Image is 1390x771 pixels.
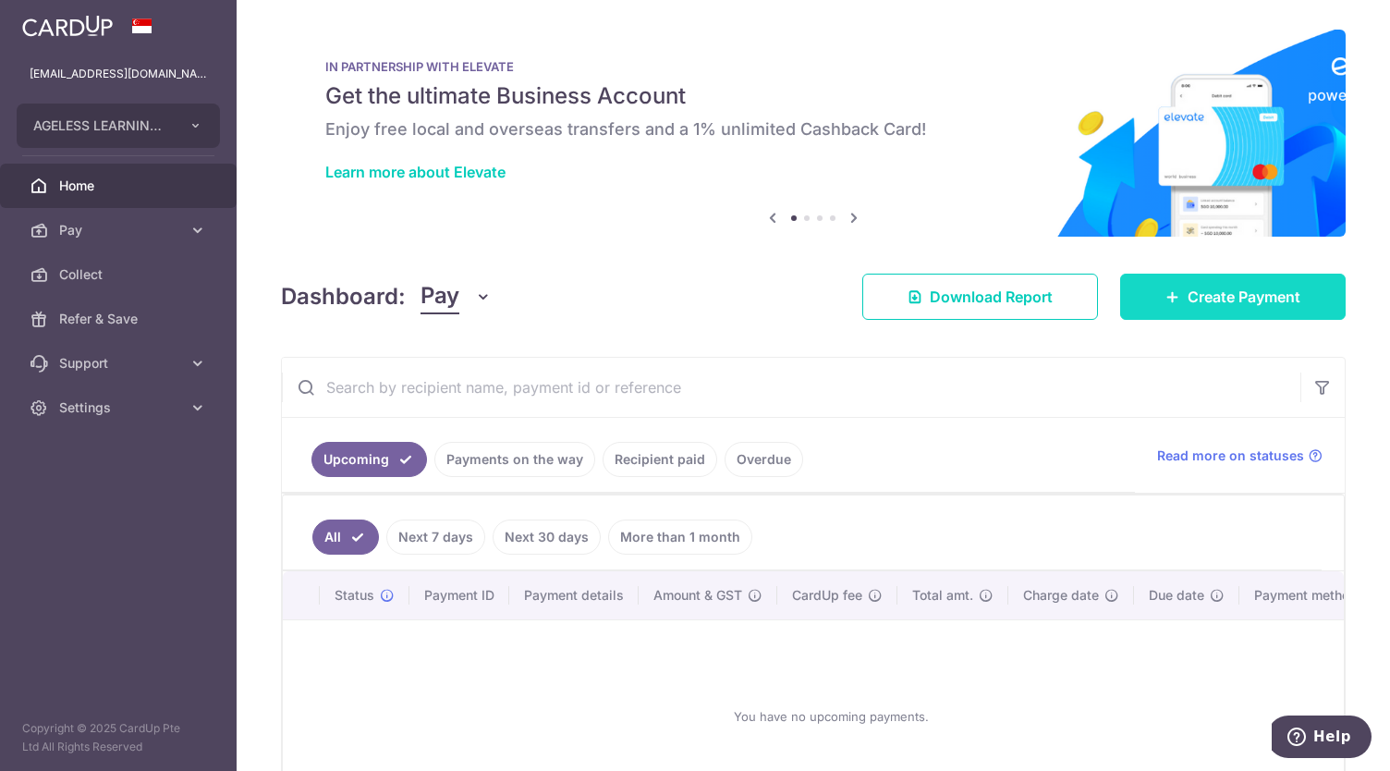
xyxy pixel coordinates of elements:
a: Recipient paid [603,442,717,477]
span: AGELESS LEARNING SINGAPORE PTE. LTD. [33,116,170,135]
h4: Dashboard: [281,280,406,313]
th: Payment method [1239,571,1380,619]
span: Refer & Save [59,310,181,328]
h5: Get the ultimate Business Account [325,81,1301,111]
img: CardUp [22,15,113,37]
span: CardUp fee [792,586,862,605]
span: Collect [59,265,181,284]
span: Status [335,586,374,605]
th: Payment ID [409,571,509,619]
a: Download Report [862,274,1098,320]
span: Charge date [1023,586,1099,605]
span: Amount & GST [653,586,742,605]
input: Search by recipient name, payment id or reference [282,358,1300,417]
span: Due date [1149,586,1204,605]
span: Support [59,354,181,373]
a: Next 30 days [493,520,601,555]
iframe: Opens a widget where you can find more information [1272,716,1372,762]
span: Settings [59,398,181,417]
a: Overdue [725,442,803,477]
a: Create Payment [1120,274,1346,320]
span: Home [59,177,181,195]
a: Payments on the way [434,442,595,477]
th: Payment details [509,571,639,619]
span: Pay [421,279,459,314]
a: All [312,520,379,555]
span: Download Report [930,286,1053,308]
button: AGELESS LEARNING SINGAPORE PTE. LTD. [17,104,220,148]
p: IN PARTNERSHIP WITH ELEVATE [325,59,1301,74]
a: Next 7 days [386,520,485,555]
h6: Enjoy free local and overseas transfers and a 1% unlimited Cashback Card! [325,118,1301,141]
button: Pay [421,279,492,314]
span: Read more on statuses [1157,447,1304,465]
span: Total amt. [912,586,973,605]
span: Pay [59,221,181,239]
img: Renovation banner [281,30,1346,237]
a: Read more on statuses [1157,447,1323,465]
a: Learn more about Elevate [325,163,506,181]
a: Upcoming [311,442,427,477]
a: More than 1 month [608,520,752,555]
p: [EMAIL_ADDRESS][DOMAIN_NAME] [30,65,207,83]
span: Create Payment [1188,286,1300,308]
